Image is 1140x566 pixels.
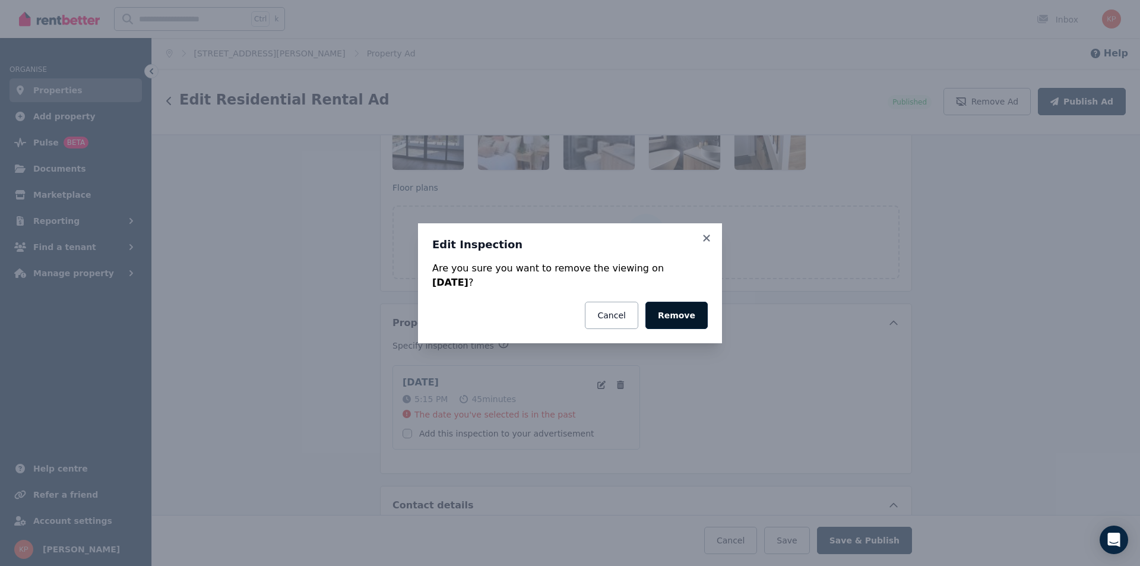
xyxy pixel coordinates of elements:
h3: Edit Inspection [432,238,708,252]
button: Cancel [585,302,638,329]
button: Remove [645,302,708,329]
div: Are you sure you want to remove the viewing on ? [432,261,708,290]
div: Open Intercom Messenger [1100,526,1128,554]
strong: [DATE] [432,277,468,288]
